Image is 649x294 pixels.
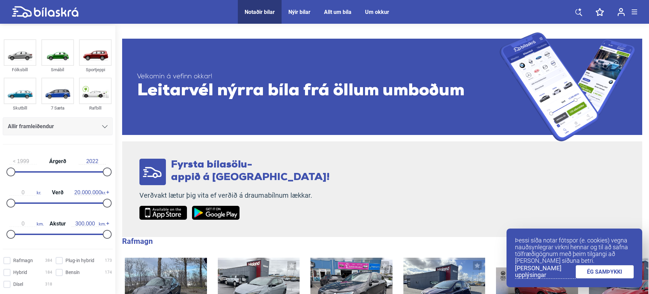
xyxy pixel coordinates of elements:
span: 173 [105,257,112,264]
p: Þessi síða notar fótspor (e. cookies) vegna nauðsynlegrar virkni hennar og til að safna tölfræðig... [515,237,634,264]
span: Bensín [65,269,80,276]
span: km. [9,221,44,227]
span: Fyrsta bílasölu- appið á [GEOGRAPHIC_DATA]! [171,160,330,183]
a: Notaðir bílar [245,9,275,15]
span: Árgerð [47,159,68,164]
span: 174 [105,269,112,276]
span: Plug-in hybrid [65,257,94,264]
span: Leitarvél nýrra bíla frá öllum umboðum [137,81,500,101]
span: Allir framleiðendur [8,122,54,131]
div: Smábíl [41,66,74,74]
span: 318 [45,281,52,288]
div: Rafbíll [79,104,112,112]
div: Fólksbíll [4,66,36,74]
span: km. [72,221,106,227]
span: Dísel [13,281,23,288]
span: 384 [45,257,52,264]
span: Rafmagn [13,257,33,264]
p: Verðvakt lætur þig vita ef verðið á draumabílnum lækkar. [139,191,330,200]
span: kr. [9,190,41,196]
span: Hybrid [13,269,27,276]
b: Rafmagn [122,237,153,246]
div: 7 Sæta [41,104,74,112]
span: Akstur [48,221,68,227]
img: user-login.svg [617,8,625,16]
a: Velkomin á vefinn okkar!Leitarvél nýrra bíla frá öllum umboðum [122,32,642,141]
span: Velkomin á vefinn okkar! [137,73,500,81]
a: ÉG SAMÞYKKI [576,265,634,278]
div: Sportjeppi [79,66,112,74]
a: Allt um bíla [324,9,351,15]
a: Um okkur [365,9,389,15]
a: Nýir bílar [288,9,310,15]
span: 184 [45,269,52,276]
a: [PERSON_NAME] upplýsingar [515,265,576,279]
div: Skutbíll [4,104,36,112]
span: Verð [50,190,65,195]
span: kr. [74,190,106,196]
